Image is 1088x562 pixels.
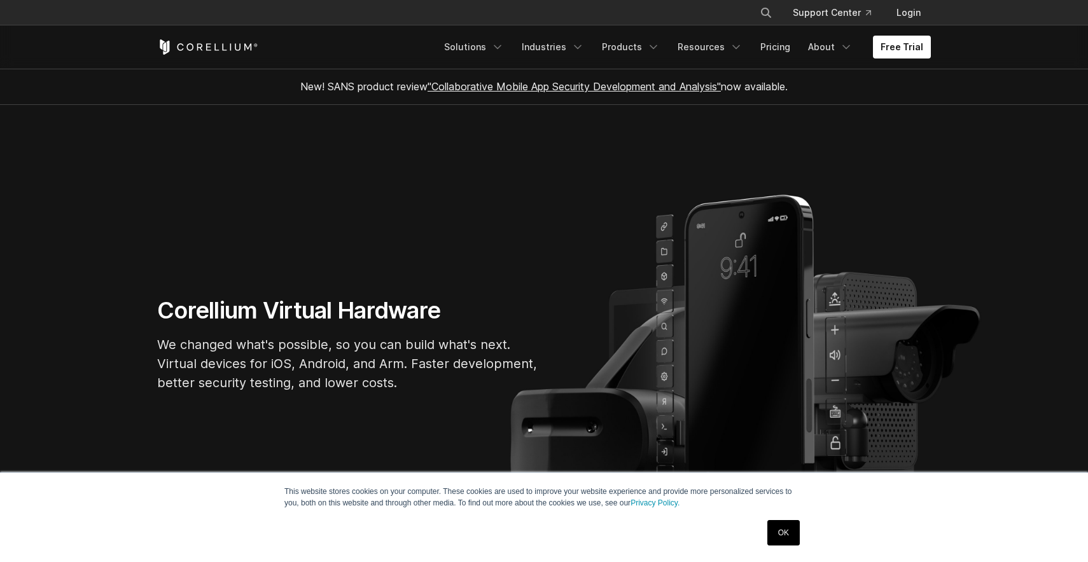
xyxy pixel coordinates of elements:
a: Resources [670,36,750,58]
a: OK [767,520,800,545]
a: Corellium Home [157,39,258,55]
p: This website stores cookies on your computer. These cookies are used to improve your website expe... [284,486,804,509]
span: New! SANS product review now available. [300,80,788,93]
h1: Corellium Virtual Hardware [157,296,539,325]
p: We changed what's possible, so you can build what's next. Virtual devices for iOS, Android, and A... [157,335,539,392]
a: Privacy Policy. [631,498,680,507]
a: Login [886,1,931,24]
a: Industries [514,36,592,58]
button: Search [755,1,778,24]
a: Support Center [783,1,881,24]
a: Free Trial [873,36,931,58]
div: Navigation Menu [744,1,931,24]
a: Products [594,36,667,58]
div: Navigation Menu [436,36,931,58]
a: Pricing [753,36,798,58]
a: "Collaborative Mobile App Security Development and Analysis" [428,80,721,93]
a: Solutions [436,36,512,58]
a: About [800,36,860,58]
